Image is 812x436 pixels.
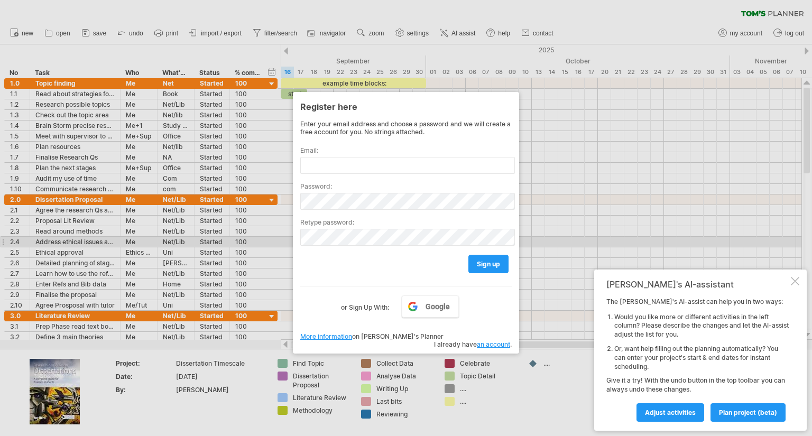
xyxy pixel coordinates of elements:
span: Google [426,302,450,311]
div: [PERSON_NAME]'s AI-assistant [606,279,789,290]
a: an account [477,340,510,348]
span: Adjust activities [645,409,696,416]
a: plan project (beta) [710,403,786,422]
span: I already have . [434,340,512,348]
a: sign up [468,255,509,273]
label: or Sign Up With: [341,295,389,313]
span: on [PERSON_NAME]'s Planner [300,332,444,340]
label: Retype password: [300,218,512,226]
label: Email: [300,146,512,154]
div: The [PERSON_NAME]'s AI-assist can help you in two ways: Give it a try! With the undo button in th... [606,298,789,421]
a: Google [402,295,459,318]
div: Register here [300,97,512,116]
a: More information [300,332,352,340]
span: sign up [477,260,500,268]
span: plan project (beta) [719,409,777,416]
a: Adjust activities [636,403,704,422]
li: Or, want help filling out the planning automatically? You can enter your project's start & end da... [614,345,789,371]
label: Password: [300,182,512,190]
li: Would you like more or different activities in the left column? Please describe the changes and l... [614,313,789,339]
div: Enter your email address and choose a password and we will create a free account for you. No stri... [300,120,512,136]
